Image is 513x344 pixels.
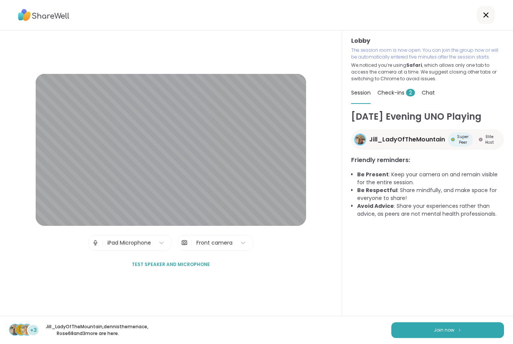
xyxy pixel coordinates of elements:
[129,257,213,272] button: Test speaker and microphone
[391,322,504,338] button: Join now
[30,326,37,334] span: +3
[406,89,415,96] span: 2
[351,36,504,45] h3: Lobby
[351,156,504,165] h3: Friendly reminders:
[357,171,389,178] b: Be Present
[107,239,151,247] div: iPad Microphone
[357,186,397,194] b: Be Respectful
[351,62,504,82] p: We noticed you’re using , which allows only one tab to access the camera at a time. We suggest cl...
[357,202,394,210] b: Avoid Advice
[479,138,483,141] img: Elite Host
[456,134,470,145] span: Super Peer
[357,186,504,202] li: : Share mindfully, and make space for everyone to share!
[369,135,445,144] span: Jill_LadyOfTheMountain
[181,235,188,250] img: Camera
[351,47,504,60] p: The session room is now open. You can join the group now or will be automatically entered five mi...
[406,62,422,68] b: Safari
[19,325,23,335] span: d
[18,6,69,24] img: ShareWell Logo
[434,327,454,333] span: Join now
[196,239,232,247] div: Front camera
[484,134,495,145] span: Elite Host
[351,110,504,123] h1: [DATE] Evening UNO Playing
[92,235,99,250] img: Microphone
[351,129,504,150] a: Jill_LadyOfTheMountainJill_LadyOfTheMountainSuper PeerSuper PeerElite HostElite Host
[451,138,455,141] img: Super Peer
[457,328,462,332] img: ShareWell Logomark
[102,235,104,250] span: |
[422,89,435,96] span: Chat
[351,89,371,96] span: Session
[357,202,504,218] li: : Share your experiences rather than advice, as peers are not mental health professionals.
[357,171,504,186] li: : Keep your camera on and remain visible for the entire session.
[132,261,210,268] span: Test speaker and microphone
[46,323,130,337] p: Jill_LadyOfTheMountain , dennisthemenace , Rose68 and 3 more are here.
[377,89,415,96] span: Check-ins
[22,324,32,335] img: Rose68
[191,235,193,250] span: |
[355,135,365,144] img: Jill_LadyOfTheMountain
[10,324,20,335] img: Jill_LadyOfTheMountain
